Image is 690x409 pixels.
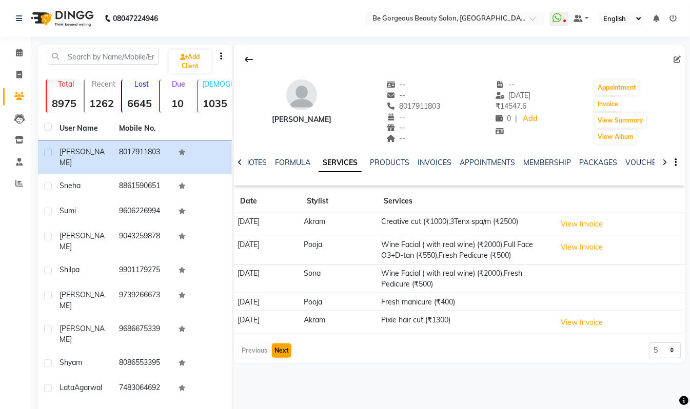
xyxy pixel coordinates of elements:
button: View Invoice [556,239,607,255]
span: | [515,113,517,124]
strong: 10 [160,97,195,110]
img: avatar [286,79,317,110]
p: Lost [126,79,157,89]
span: -- [386,91,406,100]
td: 9686675339 [113,317,172,351]
span: -- [386,134,406,143]
a: PACKAGES [579,158,617,167]
a: MEMBERSHIP [523,158,571,167]
strong: 6645 [122,97,157,110]
a: VOUCHERS [625,158,666,167]
span: -- [386,112,406,121]
a: SERVICES [319,154,362,172]
a: FORMULA [275,158,310,167]
button: View Summary [595,113,646,128]
span: -- [386,123,406,132]
strong: 1035 [198,97,233,110]
td: [DATE] [234,311,301,334]
th: Services [378,190,553,213]
td: Wine Facial ( with real wine) (₹2000),Fresh Pedicure (₹500) [378,264,553,293]
span: Sumi [60,206,76,215]
th: Stylist [301,190,378,213]
td: 8086553395 [113,351,172,376]
input: Search by Name/Mobile/Email/Code [48,49,159,65]
td: Pixie hair cut (₹1300) [378,311,553,334]
a: Add Client [169,50,211,73]
th: Date [234,190,301,213]
a: APPOINTMENTS [460,158,515,167]
span: Shyam [60,358,82,367]
td: Creative cut (₹1000),3Tenx spa/m (₹2500) [378,213,553,236]
span: 8017911803 [386,101,441,111]
span: [PERSON_NAME] [60,231,105,251]
span: Shilpa [60,265,80,274]
td: 8861590651 [113,174,172,199]
button: Next [272,343,291,358]
td: 8017911803 [113,140,172,174]
td: Fresh manicure (₹400) [378,293,553,311]
span: sneha [60,181,81,190]
span: 0 [496,114,511,123]
td: [DATE] [234,213,301,236]
td: 9739266673 [113,283,172,317]
span: [PERSON_NAME] [60,290,105,310]
p: Due [162,79,195,89]
button: View Invoice [556,315,607,331]
strong: 1262 [85,97,120,110]
p: Total [51,79,82,89]
a: PRODUCTS [370,158,409,167]
span: [DATE] [496,91,531,100]
p: [DEMOGRAPHIC_DATA] [202,79,233,89]
td: Akram [301,213,378,236]
span: -- [496,80,515,89]
div: Back to Client [238,50,260,69]
td: Pooja [301,236,378,264]
button: Invoice [595,97,621,111]
td: Pooja [301,293,378,311]
td: Akram [301,311,378,334]
span: -- [386,80,406,89]
td: 7483064692 [113,376,172,401]
button: Appointment [595,80,639,95]
span: ₹ [496,101,500,111]
div: [PERSON_NAME] [272,114,331,125]
span: Agarwal [74,383,102,392]
b: 08047224946 [113,4,158,33]
td: [DATE] [234,293,301,311]
span: [PERSON_NAME] [60,147,105,167]
button: View Invoice [556,216,607,232]
span: [PERSON_NAME] [60,324,105,344]
strong: 8975 [47,97,82,110]
td: [DATE] [234,236,301,264]
a: Add [521,112,539,126]
td: Wine Facial ( with real wine) (₹2000),Full Face O3+D-tan (₹550),Fresh Pedicure (₹500) [378,236,553,264]
th: Mobile No. [113,117,172,140]
p: Recent [89,79,120,89]
td: 9606226994 [113,199,172,224]
td: 9043259878 [113,224,172,258]
th: User Name [53,117,113,140]
span: 14547.6 [496,101,526,111]
td: 9901179275 [113,258,172,283]
button: View Album [595,130,636,144]
td: [DATE] [234,264,301,293]
a: INVOICES [418,158,451,167]
td: Sona [301,264,378,293]
a: NOTES [244,158,267,167]
img: logo [26,4,96,33]
span: Lata [60,383,74,392]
